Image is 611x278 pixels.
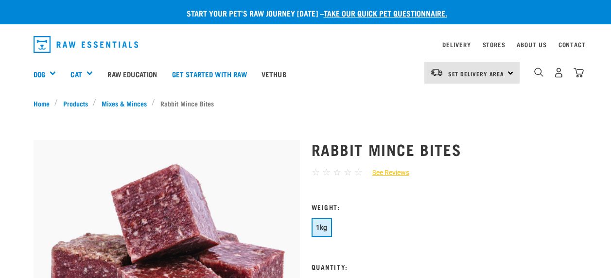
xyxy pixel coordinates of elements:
[316,224,328,231] span: 1kg
[574,68,584,78] img: home-icon@2x.png
[254,54,294,93] a: Vethub
[34,36,139,53] img: Raw Essentials Logo
[312,218,332,237] button: 1kg
[312,167,320,178] span: ☆
[322,167,331,178] span: ☆
[442,43,471,46] a: Delivery
[312,140,578,158] h1: Rabbit Mince Bites
[430,68,443,77] img: van-moving.png
[483,43,506,46] a: Stores
[165,54,254,93] a: Get started with Raw
[96,98,152,108] a: Mixes & Minces
[448,72,505,75] span: Set Delivery Area
[344,167,352,178] span: ☆
[333,167,341,178] span: ☆
[559,43,586,46] a: Contact
[70,69,82,80] a: Cat
[34,69,45,80] a: Dog
[534,68,543,77] img: home-icon-1@2x.png
[34,98,578,108] nav: breadcrumbs
[26,32,586,57] nav: dropdown navigation
[517,43,546,46] a: About Us
[312,263,578,270] h3: Quantity:
[312,203,578,210] h3: Weight:
[324,11,447,15] a: take our quick pet questionnaire.
[34,98,55,108] a: Home
[100,54,164,93] a: Raw Education
[58,98,93,108] a: Products
[554,68,564,78] img: user.png
[363,168,409,178] a: See Reviews
[354,167,363,178] span: ☆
